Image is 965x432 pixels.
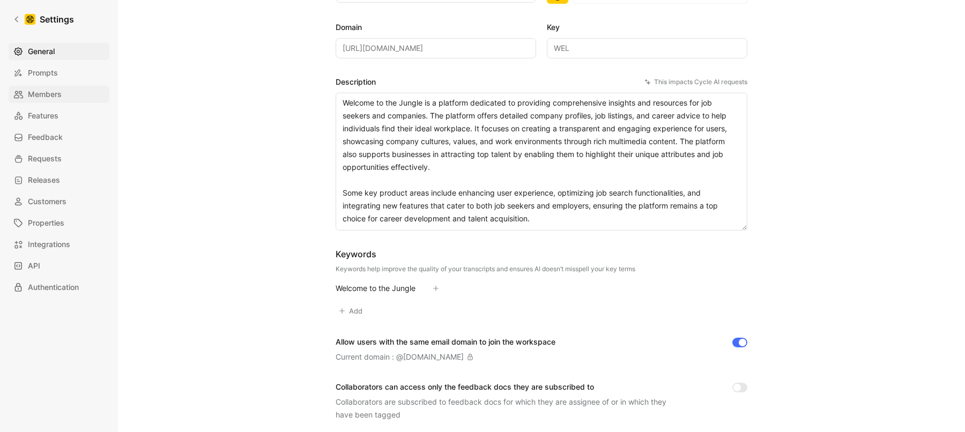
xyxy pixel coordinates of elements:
span: Requests [28,152,62,165]
a: Integrations [9,236,109,253]
a: Properties [9,214,109,232]
label: Domain [336,21,536,34]
a: Features [9,107,109,124]
div: Allow users with the same email domain to join the workspace [336,336,555,348]
div: Keywords help improve the quality of your transcripts and ensures AI doesn’t misspell your key terms [336,265,635,273]
button: Add [336,303,367,318]
span: Customers [28,195,66,208]
textarea: Welcome to the Jungle is a platform dedicated to providing comprehensive insights and resources f... [336,93,747,230]
div: [DOMAIN_NAME] [403,351,464,363]
label: Description [336,76,747,88]
a: Members [9,86,109,103]
div: Collaborators can access only the feedback docs they are subscribed to [336,381,679,393]
span: Prompts [28,66,58,79]
div: Current domain : @ [336,351,473,363]
a: Customers [9,193,109,210]
span: Members [28,88,62,101]
a: Settings [9,9,78,30]
div: This impacts Cycle AI requests [644,77,747,87]
div: Welcome to the Jungle [336,282,415,295]
a: Feedback [9,129,109,146]
a: Prompts [9,64,109,81]
a: Releases [9,172,109,189]
div: Keywords [336,248,635,260]
label: Key [547,21,747,34]
a: Requests [9,150,109,167]
span: Integrations [28,238,70,251]
span: Features [28,109,58,122]
span: Authentication [28,281,79,294]
span: Properties [28,217,64,229]
a: API [9,257,109,274]
span: API [28,259,40,272]
input: Some placeholder [336,38,536,58]
a: General [9,43,109,60]
h1: Settings [40,13,74,26]
span: Feedback [28,131,63,144]
span: General [28,45,55,58]
div: Collaborators are subscribed to feedback docs for which they are assignee of or in which they hav... [336,396,679,421]
span: Releases [28,174,60,187]
a: Authentication [9,279,109,296]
